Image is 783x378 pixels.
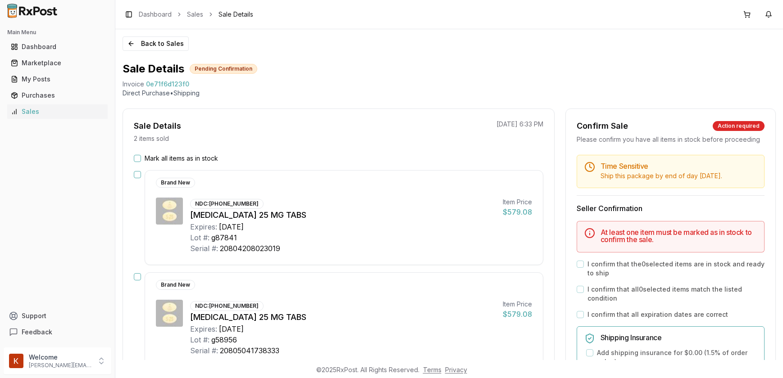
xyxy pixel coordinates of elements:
[7,55,108,71] a: Marketplace
[29,353,91,362] p: Welcome
[156,198,183,225] img: Jardiance 25 MG TABS
[146,80,189,89] span: 0e71f6d123f0
[4,104,111,119] button: Sales
[190,209,496,221] div: [MEDICAL_DATA] 25 MG TABS
[4,72,111,86] button: My Posts
[7,39,108,55] a: Dashboard
[4,40,111,54] button: Dashboard
[156,280,195,290] div: Brand New
[190,311,496,324] div: [MEDICAL_DATA] 25 MG TABS
[190,243,218,254] div: Serial #:
[219,221,244,232] div: [DATE]
[445,366,467,373] a: Privacy
[423,366,442,373] a: Terms
[187,10,203,19] a: Sales
[503,207,532,217] div: $579.08
[211,334,237,345] div: g58956
[156,300,183,327] img: Jardiance 25 MG TABS
[597,348,757,366] label: Add shipping insurance for $0.00 ( 1.5 % of order value)
[190,64,257,74] div: Pending Confirmation
[123,62,184,76] h1: Sale Details
[211,232,237,243] div: g87841
[7,29,108,36] h2: Main Menu
[11,42,104,51] div: Dashboard
[139,10,172,19] a: Dashboard
[577,203,765,214] h3: Seller Confirmation
[220,243,280,254] div: 20804208023019
[587,260,765,278] label: I confirm that the 0 selected items are in stock and ready to ship
[139,10,253,19] nav: breadcrumb
[190,334,209,345] div: Lot #:
[11,58,104,67] div: Marketplace
[4,324,111,340] button: Feedback
[601,229,757,243] h5: At least one item must be marked as in stock to confirm the sale.
[577,120,628,132] div: Confirm Sale
[601,172,722,180] span: Ship this package by end of day [DATE] .
[190,301,264,311] div: NDC: [PHONE_NUMBER]
[577,135,765,144] div: Please confirm you have all items in stock before proceeding
[29,362,91,369] p: [PERSON_NAME][EMAIL_ADDRESS][DOMAIN_NAME]
[156,178,195,188] div: Brand New
[601,334,757,341] h5: Shipping Insurance
[4,308,111,324] button: Support
[190,345,218,356] div: Serial #:
[190,199,264,209] div: NDC: [PHONE_NUMBER]
[7,103,108,120] a: Sales
[601,162,757,170] h5: Time Sensitive
[123,36,189,51] button: Back to Sales
[713,121,765,131] div: Action required
[134,120,181,132] div: Sale Details
[134,134,169,143] p: 2 items sold
[7,87,108,103] a: Purchases
[190,221,217,232] div: Expires:
[503,309,532,319] div: $579.08
[190,324,217,334] div: Expires:
[190,232,209,243] div: Lot #:
[11,91,104,100] div: Purchases
[123,89,776,98] p: Direct Purchase • Shipping
[219,324,244,334] div: [DATE]
[7,71,108,87] a: My Posts
[496,120,543,129] p: [DATE] 6:33 PM
[4,56,111,70] button: Marketplace
[4,4,61,18] img: RxPost Logo
[503,198,532,207] div: Item Price
[4,88,111,103] button: Purchases
[22,328,52,337] span: Feedback
[503,300,532,309] div: Item Price
[220,345,279,356] div: 20805041738333
[587,310,728,319] label: I confirm that all expiration dates are correct
[219,10,253,19] span: Sale Details
[11,107,104,116] div: Sales
[9,354,23,368] img: User avatar
[145,154,218,163] label: Mark all items as in stock
[11,75,104,84] div: My Posts
[587,285,765,303] label: I confirm that all 0 selected items match the listed condition
[123,80,144,89] div: Invoice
